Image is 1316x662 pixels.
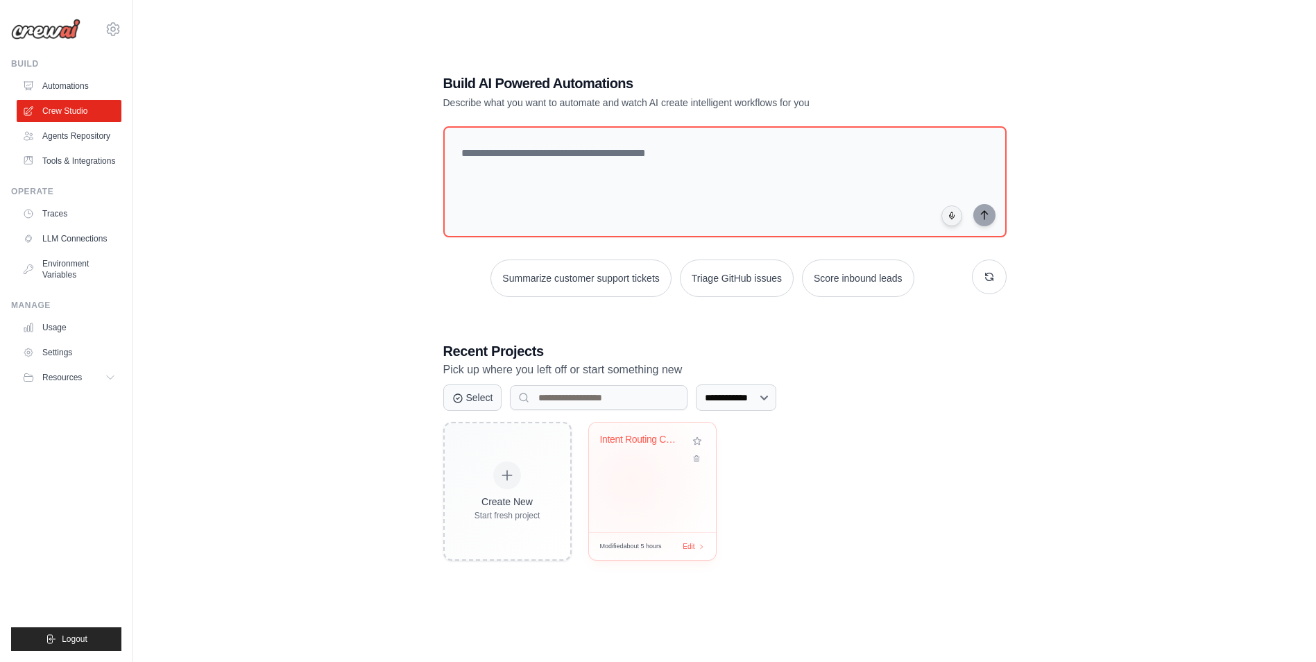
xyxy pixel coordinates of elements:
[17,316,121,339] a: Usage
[683,541,694,552] span: Edit
[42,372,82,383] span: Resources
[17,253,121,286] a: Environment Variables
[443,384,502,411] button: Select
[443,361,1007,379] p: Pick up where you left off or start something new
[490,260,671,297] button: Summarize customer support tickets
[475,510,540,521] div: Start fresh project
[17,100,121,122] a: Crew Studio
[941,205,962,226] button: Click to speak your automation idea
[11,186,121,197] div: Operate
[443,96,909,110] p: Describe what you want to automate and watch AI create intelligent workflows for you
[17,125,121,147] a: Agents Repository
[680,260,794,297] button: Triage GitHub issues
[690,452,705,466] button: Delete project
[443,74,909,93] h1: Build AI Powered Automations
[11,627,121,651] button: Logout
[17,341,121,364] a: Settings
[17,203,121,225] a: Traces
[11,58,121,69] div: Build
[600,542,662,552] span: Modified about 5 hours
[62,634,87,645] span: Logout
[17,75,121,97] a: Automations
[443,341,1007,361] h3: Recent Projects
[690,434,705,449] button: Add to favorites
[11,19,80,40] img: Logo
[17,150,121,172] a: Tools & Integrations
[475,495,540,509] div: Create New
[972,260,1007,294] button: Get new suggestions
[17,366,121,389] button: Resources
[17,228,121,250] a: LLM Connections
[11,300,121,311] div: Manage
[802,260,914,297] button: Score inbound leads
[600,434,684,446] div: Intent Routing Crew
